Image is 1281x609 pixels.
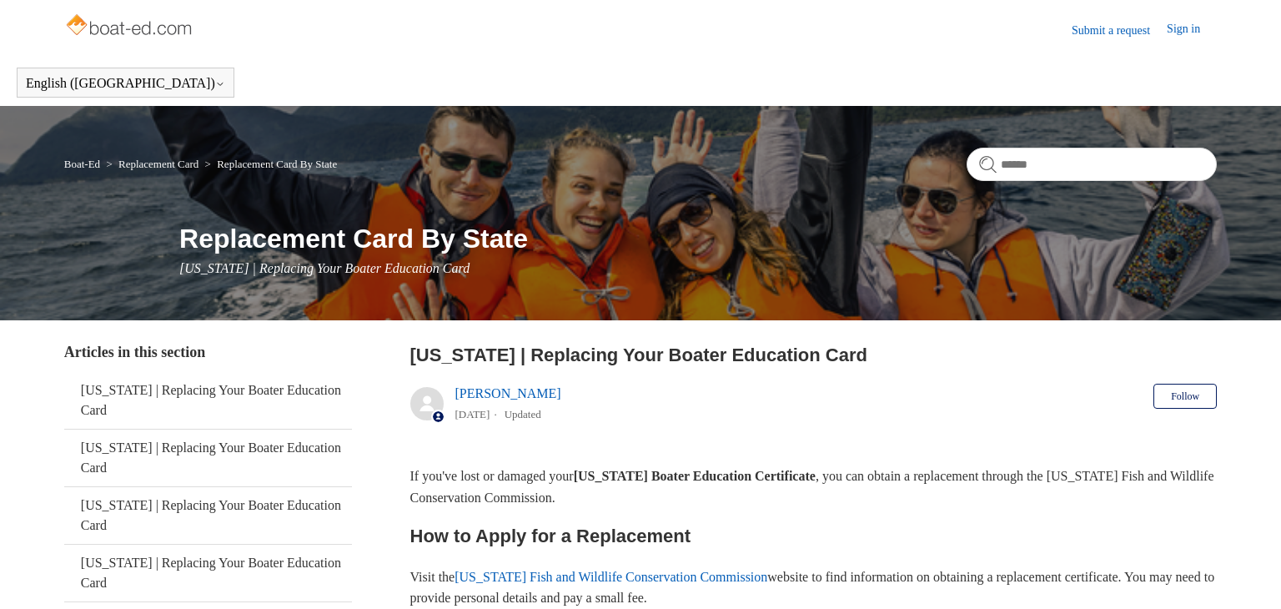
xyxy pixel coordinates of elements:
h2: How to Apply for a Replacement [410,521,1218,551]
p: If you've lost or damaged your , you can obtain a replacement through the [US_STATE] Fish and Wil... [410,466,1218,508]
span: [US_STATE] | Replacing Your Boater Education Card [179,261,470,275]
a: [US_STATE] | Replacing Your Boater Education Card [64,487,353,544]
li: Replacement Card By State [202,158,338,170]
strong: [US_STATE] Boater Education Certificate [574,469,816,483]
a: [US_STATE] | Replacing Your Boater Education Card [64,430,353,486]
time: 05/23/2024, 10:55 [455,408,490,420]
a: [US_STATE] Fish and Wildlife Conservation Commission [455,570,767,584]
a: Replacement Card By State [217,158,337,170]
div: Live chat [1225,553,1268,596]
img: Boat-Ed Help Center home page [64,10,197,43]
h2: Florida | Replacing Your Boater Education Card [410,341,1218,369]
button: Follow Article [1153,384,1217,409]
span: Articles in this section [64,344,205,360]
a: [US_STATE] | Replacing Your Boater Education Card [64,545,353,601]
h1: Replacement Card By State [179,219,1217,259]
a: Sign in [1167,20,1217,40]
button: English ([GEOGRAPHIC_DATA]) [26,76,225,91]
li: Updated [505,408,541,420]
a: Boat-Ed [64,158,100,170]
li: Boat-Ed [64,158,103,170]
a: Submit a request [1072,22,1167,39]
input: Search [967,148,1217,181]
a: [PERSON_NAME] [455,386,561,400]
a: Replacement Card [118,158,198,170]
p: Visit the website to find information on obtaining a replacement certificate. You may need to pro... [410,566,1218,609]
a: [US_STATE] | Replacing Your Boater Education Card [64,372,353,429]
li: Replacement Card [103,158,201,170]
